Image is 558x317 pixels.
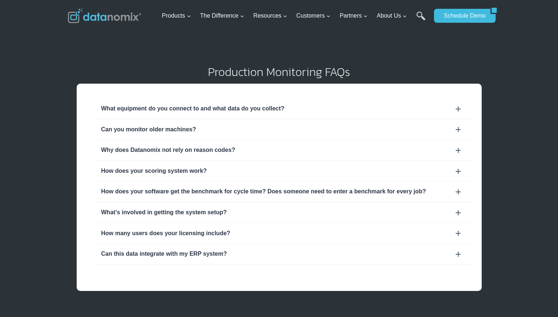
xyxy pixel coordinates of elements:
span: Products [162,11,191,21]
div: How does your scoring system work? [96,161,474,181]
span: Partners [340,11,368,21]
div: How does your software get the benchmark for cycle time? Does someone need to enter a benchmark f... [101,187,469,196]
span: Resources [254,11,287,21]
div: How does your software get the benchmark for cycle time? Does someone need to enter a benchmark f... [96,181,474,202]
span: The Difference [200,11,244,21]
a: Schedule Demo [434,9,490,23]
a: Search [416,11,426,28]
img: Datanomix [68,8,141,23]
span: About Us [377,11,407,21]
h2: Production Monitoring FAQs [68,66,490,78]
span: Customers [296,11,331,21]
div: Why does Datanomix not rely on reason codes? [96,140,474,160]
div: What’s involved in getting the system setup? [96,202,474,223]
div: Why does Datanomix not rely on reason codes? [101,145,469,155]
div: How many users does your licensing include? [96,223,474,244]
div: Can you monitor older machines? [96,119,474,140]
div: How does your scoring system work? [101,166,469,176]
div: Can this data integrate with my ERP system? [101,249,469,259]
div: What’s involved in getting the system setup? [101,208,469,217]
div: How many users does your licensing include? [101,229,469,238]
section: FAQ Section [84,98,474,265]
nav: Primary Navigation [159,4,430,28]
div: What equipment do you connect to and what data do you collect? [96,98,474,119]
div: Can you monitor older machines? [101,125,469,134]
div: What equipment do you connect to and what data do you collect? [101,104,469,113]
div: Can this data integrate with my ERP system? [96,244,474,264]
